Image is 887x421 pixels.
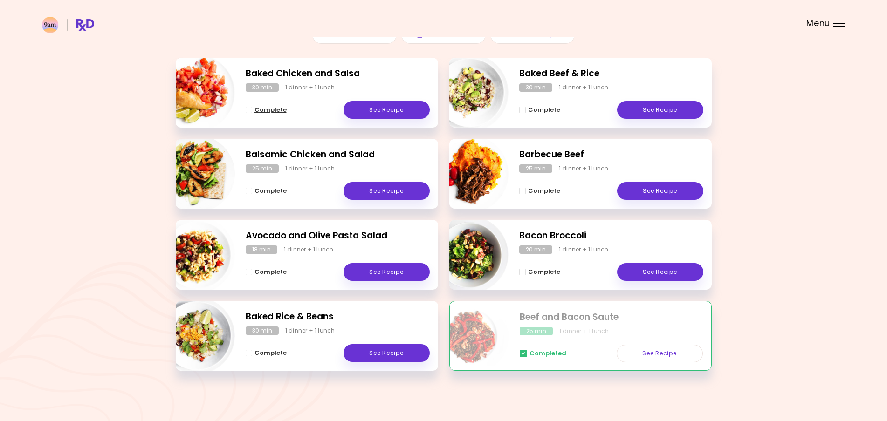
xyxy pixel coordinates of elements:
span: Complete [528,268,560,276]
h2: Beef and Bacon Saute [520,311,703,324]
span: Complete [254,106,287,114]
span: Completed [529,350,566,357]
div: 30 min [246,83,279,92]
img: Info - Baked Rice & Beans [158,297,235,374]
h2: Baked Chicken and Salsa [246,67,430,81]
div: 1 dinner + 1 lunch [285,326,335,335]
a: See Recipe - Beef and Bacon Saute [617,345,703,362]
div: 1 dinner + 1 lunch [285,83,335,92]
h2: Avocado and Olive Pasta Salad [246,229,430,243]
a: See Recipe - Balsamic Chicken and Salad [344,182,430,200]
div: 1 dinner + 1 lunch [285,164,335,173]
img: Info - Bacon Broccoli [431,216,509,293]
button: Complete - Balsamic Chicken and Salad [246,185,287,197]
button: Complete - Avocado and Olive Pasta Salad [246,266,287,278]
span: Complete [254,268,287,276]
img: Info - Baked Chicken and Salsa [158,54,235,131]
div: 1 dinner + 1 lunch [559,245,609,254]
span: Complete [528,187,560,195]
a: See Recipe - Baked Rice & Beans [344,344,430,362]
button: Complete - Barbecue Beef [519,185,560,197]
div: 30 min [519,83,552,92]
img: Info - Barbecue Beef [431,135,509,212]
button: Complete - Baked Beef & Rice [519,104,560,115]
img: Info - Balsamic Chicken and Salad [158,135,235,212]
button: Complete - Baked Chicken and Salsa [246,104,287,115]
a: See Recipe - Avocado and Olive Pasta Salad [344,263,430,281]
a: See Recipe - Baked Beef & Rice [617,101,703,119]
span: Complete [528,106,560,114]
h2: Baked Beef & Rice [519,67,703,81]
span: Complete [254,349,287,357]
a: See Recipe - Bacon Broccoli [617,263,703,281]
div: 20 min [519,245,552,254]
a: See Recipe - Baked Chicken and Salsa [344,101,430,119]
div: 1 dinner + 1 lunch [284,245,334,254]
div: 18 min [246,245,277,254]
h2: Baked Rice & Beans [246,310,430,324]
img: Info - Beef and Bacon Saute [432,298,509,375]
div: 25 min [519,164,552,173]
img: Info - Avocado and Olive Pasta Salad [158,216,235,293]
img: Info - Baked Beef & Rice [431,54,509,131]
img: RxDiet [42,17,94,33]
button: Complete - Bacon Broccoli [519,266,560,278]
a: See Recipe - Barbecue Beef [617,182,703,200]
div: 25 min [520,327,553,335]
div: 30 min [246,326,279,335]
h2: Bacon Broccoli [519,229,703,243]
h2: Barbecue Beef [519,148,703,162]
span: Menu [806,19,830,27]
h2: Balsamic Chicken and Salad [246,148,430,162]
span: Complete [254,187,287,195]
div: 1 dinner + 1 lunch [559,327,609,335]
div: 1 dinner + 1 lunch [559,83,609,92]
div: 25 min [246,164,279,173]
div: 1 dinner + 1 lunch [559,164,609,173]
button: Complete - Baked Rice & Beans [246,347,287,359]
